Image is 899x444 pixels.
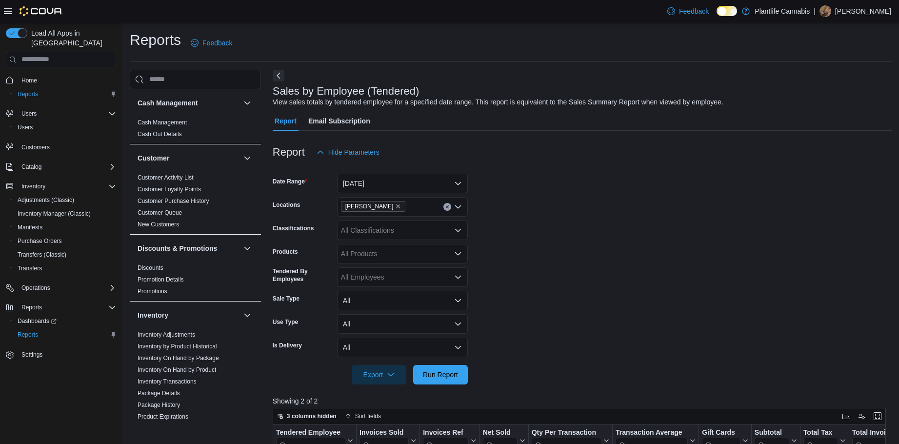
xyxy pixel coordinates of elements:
input: Dark Mode [717,6,737,16]
button: Operations [2,281,120,295]
a: Cash Out Details [138,131,182,138]
div: Gift Cards [702,428,740,437]
a: Transfers (Classic) [14,249,70,261]
button: Adjustments (Classic) [10,193,120,207]
a: Customers [18,141,54,153]
button: [DATE] [337,174,468,193]
span: 3 columns hidden [287,412,337,420]
button: Cash Management [138,98,240,108]
span: Hide Parameters [328,147,380,157]
span: Inventory On Hand by Package [138,354,219,362]
a: Customer Queue [138,209,182,216]
a: Inventory On Hand by Package [138,355,219,362]
span: Adjustments (Classic) [18,196,74,204]
span: Package History [138,401,180,409]
a: Purchase Orders [14,235,66,247]
div: Discounts & Promotions [130,262,261,301]
button: Purchase Orders [10,234,120,248]
span: Package Details [138,389,180,397]
a: Transfers [14,262,46,274]
button: Inventory [18,181,49,192]
span: Inventory Adjustments [138,331,195,339]
a: Reports [14,329,42,341]
div: View sales totals by tendered employee for a specified date range. This report is equivalent to t... [273,97,723,107]
button: Customer [138,153,240,163]
div: Total Tax [803,428,838,437]
h1: Reports [130,30,181,50]
a: Customer Loyalty Points [138,186,201,193]
span: Reports [14,329,116,341]
span: Users [18,123,33,131]
span: Wainwright [341,201,406,212]
button: Run Report [413,365,468,384]
a: Home [18,75,41,86]
div: Invoices Ref [423,428,468,437]
button: Sort fields [341,410,385,422]
span: Settings [21,351,42,359]
h3: Cash Management [138,98,198,108]
span: Sort fields [355,412,381,420]
span: Report [275,111,297,131]
button: Users [10,121,120,134]
label: Date Range [273,178,307,185]
span: [PERSON_NAME] [345,202,394,211]
span: Discounts [138,264,163,272]
button: Keyboard shortcuts [840,410,852,422]
span: Operations [21,284,50,292]
span: Manifests [18,223,42,231]
span: Transfers [18,264,42,272]
span: Load All Apps in [GEOGRAPHIC_DATA] [27,28,116,48]
a: Adjustments (Classic) [14,194,78,206]
button: Export [352,365,406,384]
button: Inventory [241,309,253,321]
span: Inventory [18,181,116,192]
img: Cova [20,6,63,16]
h3: Report [273,146,305,158]
label: Is Delivery [273,342,302,349]
button: Display options [856,410,868,422]
button: Operations [18,282,54,294]
label: Tendered By Employees [273,267,333,283]
span: Customer Purchase History [138,197,209,205]
span: Inventory Manager (Classic) [18,210,91,218]
button: Open list of options [454,250,462,258]
button: Settings [2,347,120,362]
label: Products [273,248,298,256]
button: Users [18,108,40,120]
span: Email Subscription [308,111,370,131]
span: Customers [21,143,50,151]
button: All [337,314,468,334]
span: Transfers (Classic) [18,251,66,259]
label: Locations [273,201,300,209]
span: Adjustments (Classic) [14,194,116,206]
a: Inventory Manager (Classic) [14,208,95,220]
span: Cash Out Details [138,130,182,138]
button: Cash Management [241,97,253,109]
h3: Customer [138,153,169,163]
span: Inventory Transactions [138,378,197,385]
p: | [814,5,816,17]
span: Cash Management [138,119,187,126]
button: Reports [18,302,46,313]
span: Product Expirations [138,413,188,421]
h3: Inventory [138,310,168,320]
a: Discounts [138,264,163,271]
a: Reports [14,88,42,100]
span: Dashboards [14,315,116,327]
div: Mary Babiuk [819,5,831,17]
a: Inventory Transactions [138,378,197,385]
span: Transfers [14,262,116,274]
button: Manifests [10,221,120,234]
span: Inventory by Product Historical [138,343,217,350]
h3: Discounts & Promotions [138,243,217,253]
span: Promotions [138,287,167,295]
button: Open list of options [454,226,462,234]
button: Inventory Manager (Classic) [10,207,120,221]
a: Customer Purchase History [138,198,209,204]
button: Open list of options [454,273,462,281]
h3: Sales by Employee (Tendered) [273,85,420,97]
p: [PERSON_NAME] [835,5,891,17]
button: Home [2,73,120,87]
span: Export [358,365,400,384]
span: Customer Activity List [138,174,194,182]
